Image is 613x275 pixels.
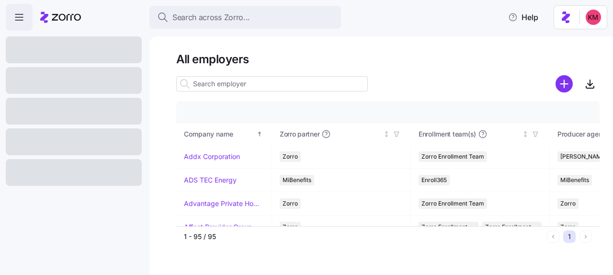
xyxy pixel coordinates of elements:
div: Sorted ascending [256,131,263,137]
span: Help [508,11,538,23]
span: Zorro Enrollment Experts [485,222,539,232]
div: Not sorted [383,131,390,137]
h1: All employers [176,52,600,67]
span: Zorro [283,222,298,232]
span: Zorro Enrollment Team [421,222,476,232]
a: Addx Corporation [184,152,240,161]
span: MiBenefits [283,175,311,185]
span: MiBenefits [560,175,589,185]
a: Affect Provider Group [184,222,252,232]
span: Zorro Enrollment Team [421,198,484,209]
span: Zorro partner [280,129,319,139]
a: Advantage Private Home Care [184,199,264,208]
a: ADS TEC Energy [184,175,237,185]
button: Search across Zorro... [149,6,341,29]
span: Zorro [283,151,298,162]
img: 8fbd33f679504da1795a6676107ffb9e [586,10,601,25]
span: Enrollment team(s) [419,129,476,139]
svg: add icon [556,75,573,92]
button: Help [500,8,546,27]
button: 1 [563,230,576,243]
button: Previous page [547,230,559,243]
span: Producer agency [557,129,610,139]
div: Not sorted [522,131,529,137]
span: Enroll365 [421,175,447,185]
th: Company nameSorted ascending [176,123,272,145]
input: Search employer [176,76,368,92]
span: Zorro [560,198,576,209]
th: Enrollment team(s)Not sorted [411,123,550,145]
span: Search across Zorro... [172,11,250,23]
span: Zorro Enrollment Team [421,151,484,162]
span: Zorro [283,198,298,209]
th: Zorro partnerNot sorted [272,123,411,145]
button: Next page [579,230,592,243]
div: Company name [184,129,255,139]
div: 1 - 95 / 95 [184,232,543,241]
span: Zorro [560,222,576,232]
